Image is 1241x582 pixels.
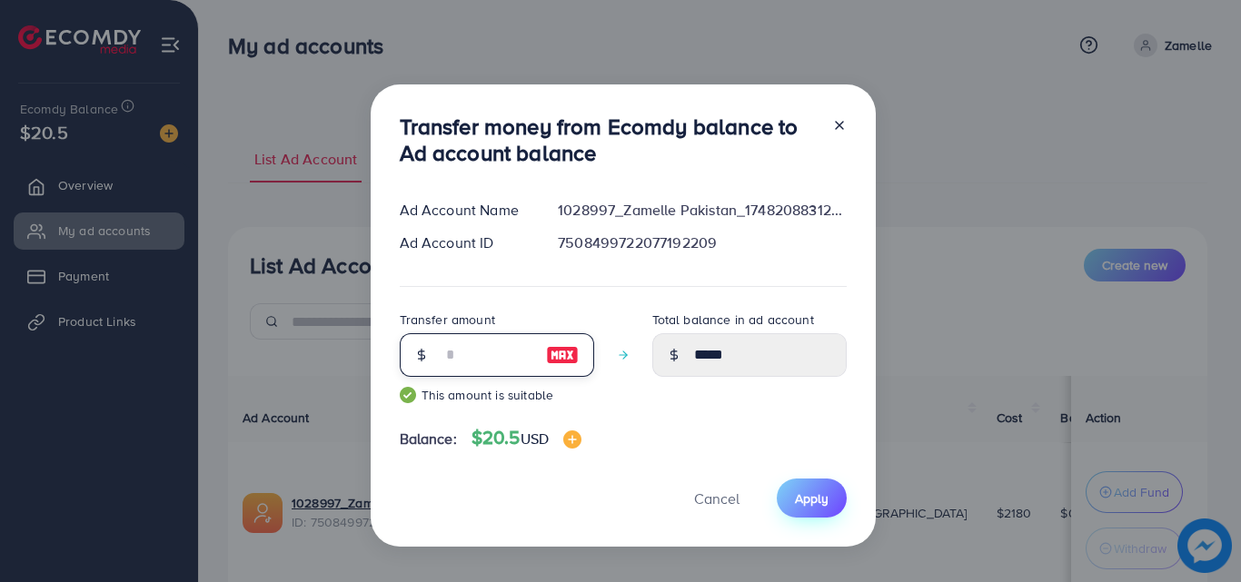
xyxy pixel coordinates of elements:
[385,200,544,221] div: Ad Account Name
[563,430,581,449] img: image
[543,232,860,253] div: 7508499722077192209
[795,489,829,508] span: Apply
[400,387,416,403] img: guide
[400,386,594,404] small: This amount is suitable
[472,427,581,449] h4: $20.5
[546,344,579,366] img: image
[400,429,457,449] span: Balance:
[694,488,740,508] span: Cancel
[652,311,814,329] label: Total balance in ad account
[671,478,762,518] button: Cancel
[543,200,860,221] div: 1028997_Zamelle Pakistan_1748208831279
[400,113,818,166] h3: Transfer money from Ecomdy balance to Ad account balance
[777,478,847,518] button: Apply
[400,311,495,329] label: Transfer amount
[521,429,549,449] span: USD
[385,232,544,253] div: Ad Account ID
